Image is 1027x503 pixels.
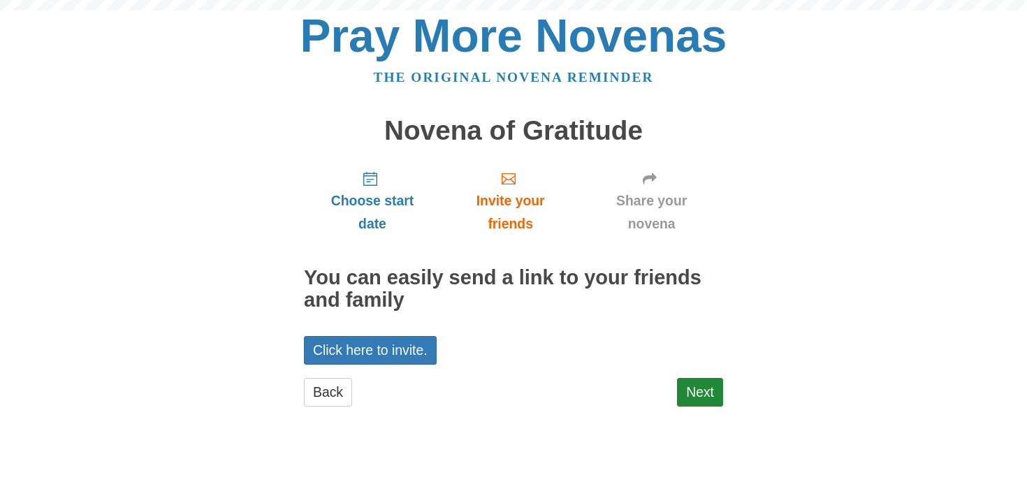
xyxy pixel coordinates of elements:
[374,70,654,85] a: The original novena reminder
[594,189,709,235] span: Share your novena
[455,189,566,235] span: Invite your friends
[441,159,580,242] a: Invite your friends
[580,159,723,242] a: Share your novena
[677,378,723,407] a: Next
[300,10,727,61] a: Pray More Novenas
[304,159,441,242] a: Choose start date
[304,267,723,312] h2: You can easily send a link to your friends and family
[304,336,437,365] a: Click here to invite.
[304,378,352,407] a: Back
[304,116,723,146] h1: Novena of Gratitude
[318,189,427,235] span: Choose start date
